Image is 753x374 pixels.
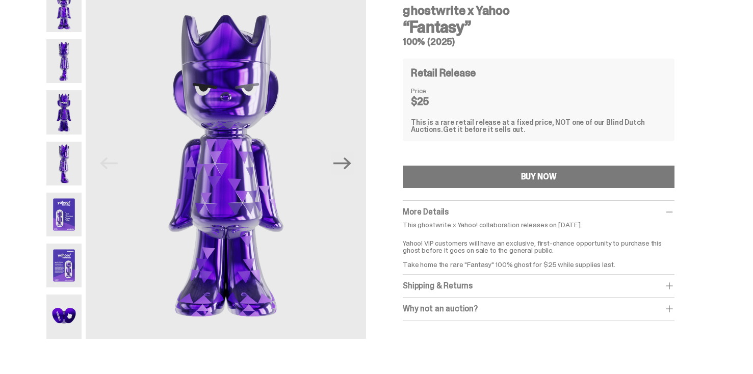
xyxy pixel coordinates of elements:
[46,142,82,185] img: Yahoo-HG---4.png
[411,96,462,106] dd: $25
[403,166,674,188] button: BUY NOW
[46,193,82,236] img: Yahoo-HG---5.png
[46,295,82,338] img: Yahoo-HG---7.png
[443,125,526,134] span: Get it before it sells out.
[46,90,82,134] img: Yahoo-HG---3.png
[403,19,674,35] h3: “Fantasy”
[521,173,557,181] div: BUY NOW
[331,152,354,175] button: Next
[411,119,666,133] div: This is a rare retail release at a fixed price, NOT one of our Blind Dutch Auctions.
[403,281,674,291] div: Shipping & Returns
[411,68,476,78] h4: Retail Release
[403,206,449,217] span: More Details
[403,304,674,314] div: Why not an auction?
[46,39,82,83] img: Yahoo-HG---2.png
[46,244,82,287] img: Yahoo-HG---6.png
[403,221,674,228] p: This ghostwrite x Yahoo! collaboration releases on [DATE].
[403,5,674,17] h4: ghostwrite x Yahoo
[403,37,674,46] h5: 100% (2025)
[403,232,674,268] p: Yahoo! VIP customers will have an exclusive, first-chance opportunity to purchase this ghost befo...
[411,87,462,94] dt: Price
